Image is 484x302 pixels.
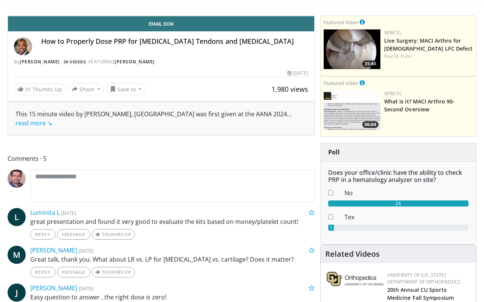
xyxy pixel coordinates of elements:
a: [PERSON_NAME] [115,59,155,65]
div: 1 [328,225,334,231]
a: [PERSON_NAME] [30,284,77,292]
a: 34 Videos [61,59,88,65]
small: [DATE] [79,247,93,254]
a: Reply [30,267,56,277]
a: What is it? MACI Arthro 90-Second Overview [384,98,455,113]
p: great presentation and found it very good to evaluate the kits based on money/platelet count! [30,217,315,226]
a: M [8,246,26,264]
img: eb023345-1e2d-4374-a840-ddbc99f8c97c.150x105_q85_crop-smart_upscale.jpg [324,29,380,69]
a: [PERSON_NAME] [30,246,77,254]
img: Avatar [8,169,26,188]
div: 24 [328,200,468,206]
a: Live Surgery: MACI Arthro for [DEMOGRAPHIC_DATA] LFC Defect [384,37,473,52]
strong: Poll [328,148,340,156]
a: 31 Thumbs Up [14,83,65,95]
div: Feat. [384,53,473,60]
a: M. Kuhn [394,53,412,59]
a: Luminita L [30,208,60,217]
h4: How to Properly Dose PRP for [MEDICAL_DATA] Tendons and [MEDICAL_DATA] [41,37,308,46]
button: Share [68,83,104,95]
a: Message [57,267,90,277]
dd: No [339,188,474,197]
span: Comments 5 [8,154,315,163]
img: aa6cc8ed-3dbf-4b6a-8d82-4a06f68b6688.150x105_q85_crop-smart_upscale.jpg [324,90,380,130]
img: Avatar [14,37,32,55]
a: 20th Annual CU Sports Medicine Fall Symposium [387,286,454,301]
button: Save to [107,83,145,95]
a: Reply [30,229,56,240]
dd: Tex [339,213,474,222]
p: Easy question to answer , the right dose is zero! [30,293,315,302]
small: Featured Video [324,19,358,26]
a: J [8,284,26,302]
a: 06:04 [324,90,380,130]
small: Featured Video [324,80,358,86]
div: [DATE] [287,70,308,77]
a: read more ↘ [16,119,52,127]
small: [DATE] [79,285,93,292]
p: Great talk, thank you. What about LR vs. LP for [MEDICAL_DATA] vs. cartilage? Does it matter? [30,255,315,264]
h6: Does your office/clinic have the ability to check PRP in a hematology analyzer on site? [328,169,468,183]
img: 355603a8-37da-49b6-856f-e00d7e9307d3.png.150x105_q85_autocrop_double_scale_upscale_version-0.2.png [327,272,383,286]
span: 06:04 [362,121,379,128]
a: Email Don [8,16,314,31]
h4: Related Videos [325,250,380,259]
a: L [8,208,26,226]
a: 35:46 [324,29,380,69]
small: [DATE] [61,210,76,216]
a: Vericel [384,29,402,36]
a: [PERSON_NAME] [20,59,60,65]
a: Thumbs Up [92,229,135,240]
span: 35:46 [362,60,379,67]
span: 31 [25,86,31,93]
div: By FEATURING [14,59,308,65]
a: Message [57,229,90,240]
div: This 15 minute video by [PERSON_NAME], [GEOGRAPHIC_DATA] was first given at the AANA 2024 [16,109,307,128]
span: 1,980 views [271,85,308,94]
a: University of [US_STATE] Department of Orthopaedics [387,272,461,285]
a: Vericel [384,90,402,97]
a: Thumbs Up [92,267,135,277]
